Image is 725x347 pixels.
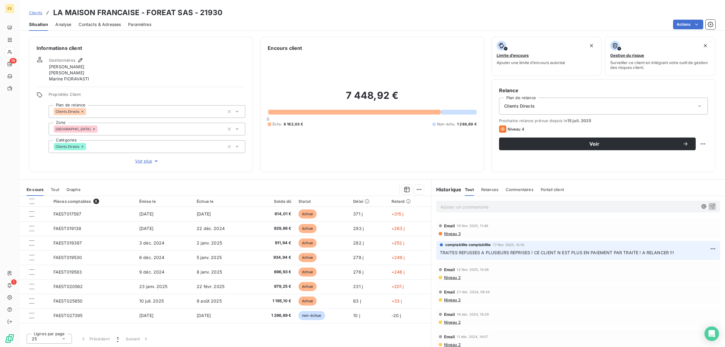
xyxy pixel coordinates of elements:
span: Prochaine relance prévue depuis le [499,118,708,123]
span: [PERSON_NAME] [49,70,84,76]
button: Limite d’encoursAjouter une limite d’encours autorisé [491,37,602,76]
span: [DATE] [197,313,211,318]
span: 6 162,03 € [284,122,303,127]
span: 9 août 2025 [197,298,222,303]
span: échue [298,209,317,219]
span: 9 déc. 2024 [139,269,165,274]
a: Clients [29,10,42,16]
span: Voir [506,141,682,146]
span: Gestionnaires [49,58,76,63]
span: FAEST019397 [53,240,82,245]
span: échue [298,297,317,306]
span: FAEST019530 [53,255,82,260]
span: Analyse [55,21,71,28]
span: [DATE] [139,226,153,231]
span: Relances [481,187,498,192]
span: 1 286,89 € [254,313,291,319]
span: 282 j [353,240,364,245]
span: 25 [32,336,37,342]
span: 279 j [353,255,363,260]
span: Niveau 4 [507,127,524,131]
span: Limite d’encours [497,53,529,58]
span: 23 janv. 2025 [139,284,167,289]
div: Retard [391,199,427,204]
span: 829,86 € [254,225,291,232]
span: échue [298,224,317,233]
span: Paramètres [128,21,151,28]
span: Tout [51,187,59,192]
span: 12 févr. 2025, 15:06 [457,268,489,271]
span: 371 j [353,211,362,216]
span: FAEST020562 [53,284,83,289]
span: +315 j [391,211,404,216]
span: FAEST017597 [53,211,82,216]
span: Gestion du risque [610,53,644,58]
span: Niveau 2 [443,320,461,325]
span: 11 déc. 2024, 14:57 [457,335,488,339]
span: +246 j [391,269,405,274]
button: Gestion du risqueSurveiller ce client en intégrant votre outil de gestion des risques client. [605,37,715,76]
span: Clients Directs [56,145,79,148]
span: 911,94 € [254,240,291,246]
span: 2 janv. 2025 [197,240,222,245]
span: 696,93 € [254,269,291,275]
span: -20 j [391,313,401,318]
span: 22 déc. 2024 [197,226,225,231]
button: Suivant [122,332,153,345]
span: Email [444,267,455,272]
span: 293 j [353,226,364,231]
button: Actions [673,20,703,29]
span: 1 [11,279,17,285]
span: Échu [272,122,281,127]
div: Échue le [197,199,247,204]
span: comptabilite comptabilite [445,242,491,248]
span: [GEOGRAPHIC_DATA] [56,127,91,131]
span: +249 j [391,255,405,260]
span: non-échue [298,311,325,320]
input: Ajouter une valeur [86,144,91,149]
span: échue [298,282,317,291]
span: +33 j [391,298,402,303]
span: 3 déc. 2024 [139,240,165,245]
h6: Encours client [268,44,302,52]
span: [PERSON_NAME] [49,64,84,70]
span: 63 j [353,298,361,303]
span: Email [444,223,455,228]
span: 18 déc. 2024, 16:29 [457,313,489,316]
button: Voir plus [49,158,245,164]
div: Pièces comptables [53,199,132,204]
span: 10 juil. 2025 [139,298,164,303]
span: Situation [29,21,48,28]
span: Email [444,334,455,339]
span: Niveau 2 [443,342,461,347]
span: Email [444,290,455,294]
span: 27 déc. 2024, 09:34 [457,290,490,294]
span: 6 déc. 2024 [139,255,165,260]
span: 22 févr. 2025 [197,284,224,289]
span: 0 [267,117,269,122]
div: Statut [298,199,346,204]
span: Niveau 2 [443,275,461,280]
div: ES [5,4,14,13]
span: 614,01 € [254,211,291,217]
span: échue [298,238,317,248]
span: 1 286,89 € [457,122,477,127]
span: Clients Directs [56,110,79,113]
span: [DATE] [139,211,153,216]
div: Émise le [139,199,189,204]
h6: Relance [499,87,708,94]
span: 8 janv. 2025 [197,269,222,274]
span: échue [298,268,317,277]
span: Propriétés Client [49,92,245,100]
span: [DATE] [197,211,211,216]
span: 17 févr. 2025, 15:10 [493,243,524,247]
span: En cours [27,187,43,192]
span: 10 j [353,313,360,318]
button: Précédent [77,332,113,345]
span: FAEST027395 [53,313,83,318]
input: Ajouter une valeur [98,126,102,132]
span: Commentaires [506,187,533,192]
span: Email [444,312,455,317]
span: Clients [29,10,42,15]
span: Surveiller ce client en intégrant votre outil de gestion des risques client. [610,60,710,70]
